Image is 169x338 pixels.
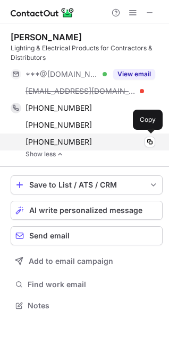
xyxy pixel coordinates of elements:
button: Add to email campaign [11,252,163,271]
button: Send email [11,226,163,245]
span: AI write personalized message [29,206,142,215]
a: Show less [26,150,163,158]
button: Find work email [11,277,163,292]
div: Lighting & Electrical Products for Contractors & Distributors [11,43,163,63]
div: Save to List / ATS / CRM [29,181,144,189]
span: Find work email [28,280,158,289]
span: Send email [29,232,70,240]
span: [PHONE_NUMBER] [26,120,92,130]
img: ContactOut v5.3.10 [11,6,74,19]
img: - [57,150,63,158]
div: [PERSON_NAME] [11,32,82,42]
span: [PHONE_NUMBER] [26,103,92,113]
span: Add to email campaign [29,257,113,265]
button: Notes [11,298,163,313]
button: Reveal Button [113,69,155,79]
button: save-profile-one-click [11,175,163,194]
span: ***@[DOMAIN_NAME] [26,69,99,79]
span: [EMAIL_ADDRESS][DOMAIN_NAME] [26,86,136,96]
button: AI write personalized message [11,201,163,220]
span: [PHONE_NUMBER] [26,137,92,147]
span: Notes [28,301,158,310]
